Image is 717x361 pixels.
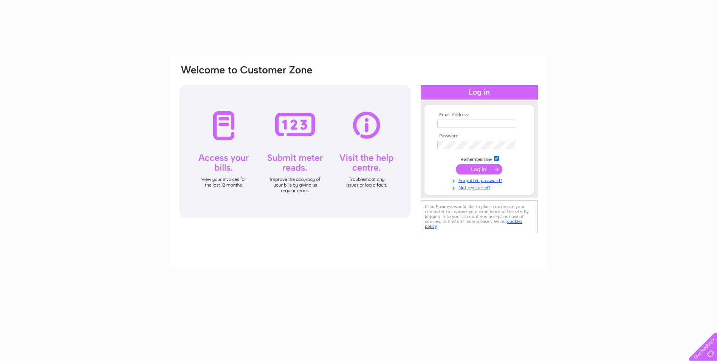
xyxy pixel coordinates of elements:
[435,112,523,118] th: Email Address:
[421,200,538,233] div: Clear Business would like to place cookies on your computer to improve your experience of the sit...
[437,184,523,191] a: Not registered?
[435,134,523,139] th: Password:
[435,155,523,162] td: Remember me?
[437,176,523,184] a: Forgotten password?
[456,164,502,174] input: Submit
[425,219,522,229] a: cookies policy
